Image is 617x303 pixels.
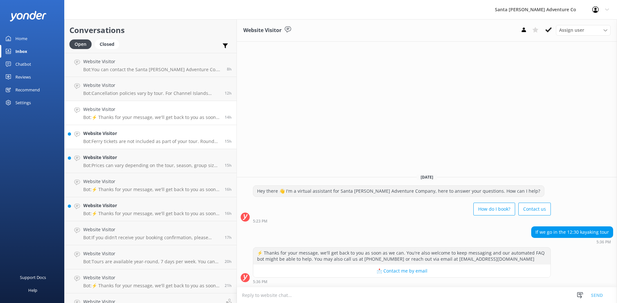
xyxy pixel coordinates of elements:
p: Bot: Cancellation policies vary by tour. For Channel Islands tours, full refunds are available if... [83,90,220,96]
div: Hey there 👋 I'm a virtual assistant for Santa [PERSON_NAME] Adventure Company, here to answer you... [253,186,544,197]
a: Website VisitorBot:⚡ Thanks for your message, we'll get back to you as soon as we can. You're als... [65,197,237,221]
strong: 5:36 PM [253,280,267,284]
button: 📩 Contact me by email [253,265,550,277]
h4: Website Visitor [83,250,220,257]
h2: Conversations [69,24,232,36]
div: Assign User [556,25,611,35]
a: Website VisitorBot:Prices can vary depending on the tour, season, group size, and fare type. For ... [65,149,237,173]
h4: Website Visitor [83,82,220,89]
h4: Website Visitor [83,178,220,185]
h4: Website Visitor [83,58,222,65]
p: Bot: You can contact the Santa [PERSON_NAME] Adventure Co. team at [PHONE_NUMBER], or by emailing... [83,67,222,72]
span: Sep 13 2025 11:08am (UTC -07:00) America/Tijuana [225,283,232,288]
div: If we go in the 12:30 kayaking tour [532,227,613,238]
div: Chatbot [15,58,31,71]
h3: Website Visitor [243,26,282,35]
div: Recommend [15,83,40,96]
h4: Website Visitor [83,202,220,209]
span: Sep 13 2025 11:35pm (UTC -07:00) America/Tijuana [227,66,232,72]
a: Website VisitorBot:⚡ Thanks for your message, we'll get back to you as soon as we can. You're als... [65,101,237,125]
div: Settings [15,96,31,109]
h4: Website Visitor [83,274,220,281]
a: Open [69,40,95,47]
strong: 5:23 PM [253,219,267,223]
h4: Website Visitor [83,226,220,233]
p: Bot: ⚡ Thanks for your message, we'll get back to you as soon as we can. You're also welcome to k... [83,187,220,192]
span: Sep 13 2025 12:19pm (UTC -07:00) America/Tijuana [225,259,232,264]
div: Closed [95,39,119,49]
div: Sep 13 2025 05:36pm (UTC -07:00) America/Tijuana [253,279,551,284]
a: Website VisitorBot:If you didn’t receive your booking confirmation, please email us at [EMAIL_ADD... [65,221,237,245]
div: Home [15,32,27,45]
div: Reviews [15,71,31,83]
div: Help [28,284,37,297]
span: Sep 13 2025 05:36pm (UTC -07:00) America/Tijuana [225,114,232,120]
p: Bot: ⚡ Thanks for your message, we'll get back to you as soon as we can. You're also welcome to k... [83,211,220,216]
a: Website VisitorBot:⚡ Thanks for your message, we'll get back to you as soon as we can. You're als... [65,269,237,293]
p: Bot: If you didn’t receive your booking confirmation, please email us at [EMAIL_ADDRESS][DOMAIN_N... [83,235,220,240]
span: Sep 13 2025 07:36pm (UTC -07:00) America/Tijuana [225,90,232,96]
a: Closed [95,40,122,47]
span: Assign user [559,27,584,34]
span: [DATE] [417,174,437,180]
a: Website VisitorBot:Ferry tickets are not included as part of your tour. Round trip day tickets to... [65,125,237,149]
span: Sep 13 2025 05:24pm (UTC -07:00) America/Tijuana [225,139,232,144]
div: Sep 13 2025 05:36pm (UTC -07:00) America/Tijuana [531,240,613,244]
h4: Website Visitor [83,106,220,113]
a: Website VisitorBot:Tours are available year-round, 7 days per week. You can check availability fo... [65,245,237,269]
h4: Website Visitor [83,154,220,161]
p: Bot: Prices can vary depending on the tour, season, group size, and fare type. For the most up-to... [83,163,220,168]
button: How do I book? [473,203,515,215]
button: Contact us [518,203,551,215]
strong: 5:36 PM [596,240,611,244]
span: Sep 13 2025 03:59pm (UTC -07:00) America/Tijuana [225,187,232,192]
span: Sep 13 2025 03:23pm (UTC -07:00) America/Tijuana [225,235,232,240]
p: Bot: Ferry tickets are not included as part of your tour. Round trip day tickets to Scorpion [GEO... [83,139,220,144]
h4: Website Visitor [83,130,220,137]
div: ⚡ Thanks for your message, we'll get back to you as soon as we can. You're also welcome to keep m... [253,248,550,265]
p: Bot: ⚡ Thanks for your message, we'll get back to you as soon as we can. You're also welcome to k... [83,283,220,289]
img: yonder-white-logo.png [10,11,47,21]
span: Sep 13 2025 03:59pm (UTC -07:00) America/Tijuana [225,211,232,216]
p: Bot: ⚡ Thanks for your message, we'll get back to you as soon as we can. You're also welcome to k... [83,114,220,120]
a: Website VisitorBot:Cancellation policies vary by tour. For Channel Islands tours, full refunds ar... [65,77,237,101]
div: Sep 13 2025 05:23pm (UTC -07:00) America/Tijuana [253,219,551,223]
span: Sep 13 2025 05:22pm (UTC -07:00) America/Tijuana [225,163,232,168]
div: Open [69,39,92,49]
a: Website VisitorBot:⚡ Thanks for your message, we'll get back to you as soon as we can. You're als... [65,173,237,197]
a: Website VisitorBot:You can contact the Santa [PERSON_NAME] Adventure Co. team at [PHONE_NUMBER], ... [65,53,237,77]
div: Support Docs [20,271,46,284]
p: Bot: Tours are available year-round, 7 days per week. You can check availability for specific dat... [83,259,220,265]
div: Inbox [15,45,27,58]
